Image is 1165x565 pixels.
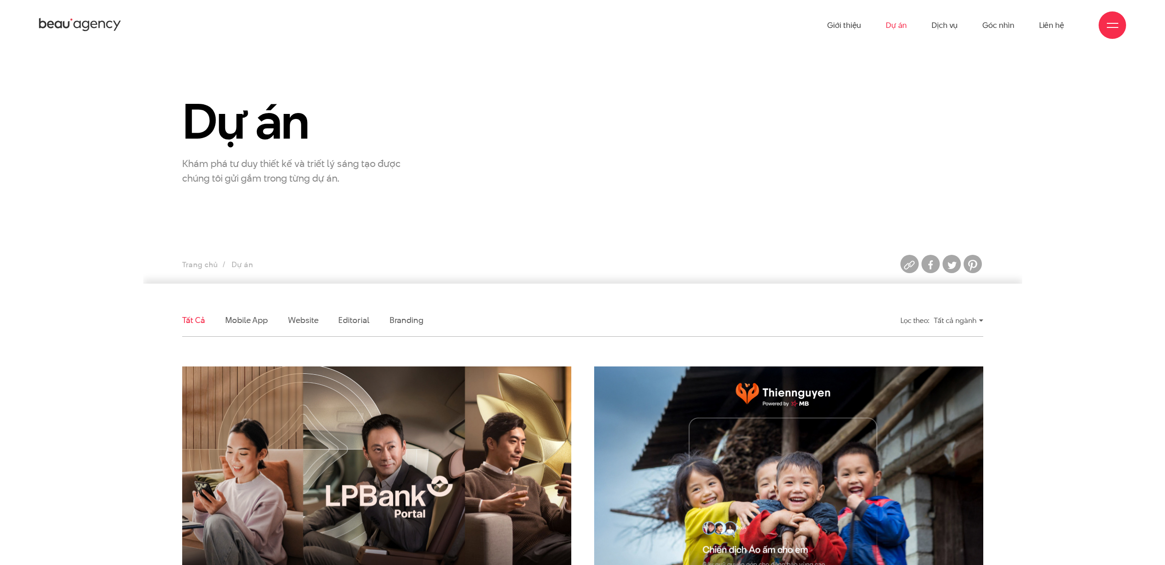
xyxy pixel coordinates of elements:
p: Khám phá tư duy thiết kế và triết lý sáng tạo được chúng tôi gửi gắm trong từng dự án. [182,156,411,185]
div: Tất cả ngành [934,312,983,328]
h1: Dự án [182,95,434,148]
a: Editorial [338,314,369,326]
a: Branding [390,314,423,326]
a: Trang chủ [182,259,218,270]
a: Website [288,314,318,326]
div: Lọc theo: [900,312,929,328]
a: Mobile app [225,314,268,326]
a: Tất cả [182,314,205,326]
